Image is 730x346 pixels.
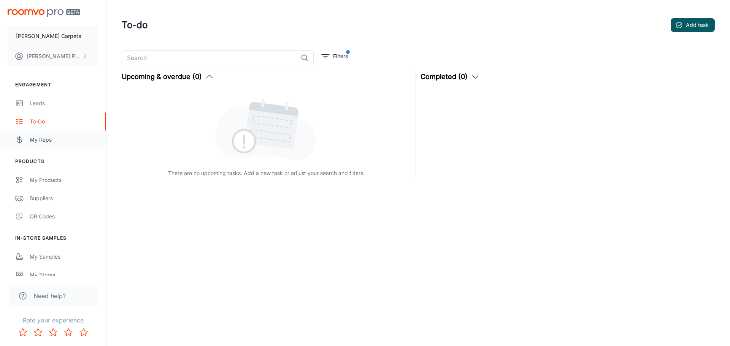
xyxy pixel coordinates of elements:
[122,71,214,82] button: Upcoming & overdue (0)
[30,194,98,202] div: Suppliers
[27,52,80,60] p: [PERSON_NAME] Plasier
[8,9,80,17] img: Roomvo PRO Beta
[320,50,350,62] button: filter
[30,176,98,184] div: My Products
[30,117,98,126] div: To-do
[671,18,715,32] button: Add task
[333,52,348,60] p: Filters
[122,18,148,32] h1: To-do
[30,212,98,221] div: QR Codes
[16,32,81,40] p: [PERSON_NAME] Carpets
[122,50,298,65] input: Search
[8,46,98,66] button: [PERSON_NAME] Plasier
[216,97,317,160] img: upcoming_and_overdue_tasks_empty_state.svg
[168,169,365,177] p: There are no upcoming tasks. Add a new task or adjust your search and filters.
[30,136,98,144] div: My Reps
[8,26,98,46] button: [PERSON_NAME] Carpets
[421,71,480,82] button: Completed (0)
[30,99,98,107] div: Leads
